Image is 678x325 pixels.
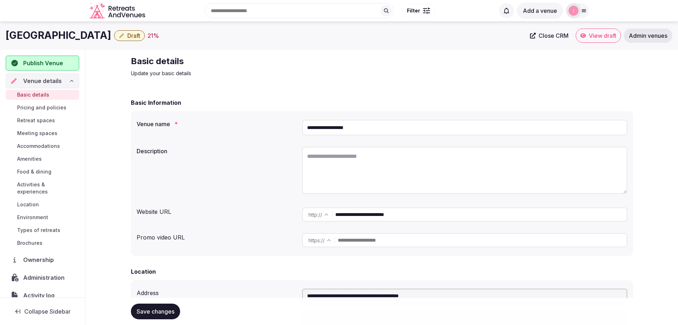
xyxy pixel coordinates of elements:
[6,90,79,100] a: Basic details
[6,225,79,235] a: Types of retreats
[6,238,79,248] a: Brochures
[6,154,79,164] a: Amenities
[137,205,296,216] div: Website URL
[23,291,57,300] span: Activity log
[576,29,621,43] a: View draft
[127,32,140,39] span: Draft
[17,91,49,98] span: Basic details
[17,143,60,150] span: Accommodations
[6,128,79,138] a: Meeting spaces
[131,98,181,107] h2: Basic Information
[589,32,616,39] span: View draft
[539,32,569,39] span: Close CRM
[6,167,79,177] a: Food & dining
[17,104,66,111] span: Pricing and policies
[6,288,79,303] a: Activity log
[114,30,145,41] button: Draft
[6,212,79,222] a: Environment
[90,3,147,19] svg: Retreats and Venues company logo
[17,117,55,124] span: Retreat spaces
[407,7,420,14] span: Filter
[17,155,42,162] span: Amenities
[23,59,63,67] span: Publish Venue
[137,286,296,297] div: Address
[17,239,42,247] span: Brochures
[24,308,71,315] span: Collapse Sidebar
[6,180,79,197] a: Activities & experiences
[17,227,60,234] span: Types of retreats
[137,121,296,127] label: Venue name
[402,4,435,17] button: Filter
[17,201,39,208] span: Location
[131,267,156,276] h2: Location
[17,181,76,195] span: Activities & experiences
[6,200,79,210] a: Location
[569,6,578,16] img: jen-7867
[131,56,371,67] h2: Basic details
[17,214,48,221] span: Environment
[137,148,296,154] label: Description
[6,304,79,319] button: Collapse Sidebar
[17,168,51,175] span: Food & dining
[148,31,159,40] div: 21 %
[90,3,147,19] a: Visit the homepage
[131,70,371,77] p: Update your basic details
[23,256,57,264] span: Ownership
[6,270,79,285] a: Administration
[6,29,111,42] h1: [GEOGRAPHIC_DATA]
[624,29,672,43] a: Admin venues
[137,308,174,315] span: Save changes
[517,2,563,19] button: Add a venue
[137,230,296,242] div: Promo video URL
[6,56,79,71] button: Publish Venue
[526,29,573,43] a: Close CRM
[6,115,79,125] a: Retreat spaces
[148,31,159,40] button: 21%
[629,32,667,39] span: Admin venues
[517,7,563,14] a: Add a venue
[6,252,79,267] a: Ownership
[6,103,79,113] a: Pricing and policies
[6,141,79,151] a: Accommodations
[23,273,67,282] span: Administration
[17,130,57,137] span: Meeting spaces
[131,304,180,319] button: Save changes
[23,77,62,85] span: Venue details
